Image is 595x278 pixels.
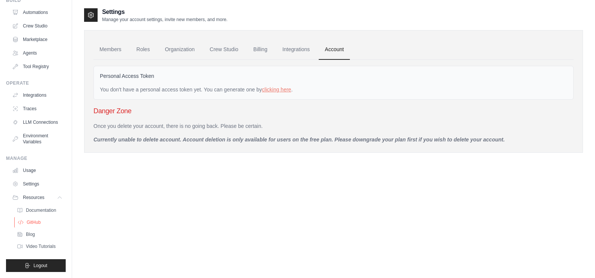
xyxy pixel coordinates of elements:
[14,205,66,216] a: Documentation
[26,243,56,249] span: Video Tutorials
[130,39,156,60] a: Roles
[262,87,291,93] a: clicking here
[14,241,66,252] a: Video Tutorials
[159,39,200,60] a: Organization
[33,263,47,269] span: Logout
[100,86,567,93] div: You don't have a personal access token yet. You can generate one by .
[26,207,56,213] span: Documentation
[100,72,154,80] label: Personal Access Token
[9,89,66,101] a: Integrations
[102,17,227,23] p: Manage your account settings, invite new members, and more.
[14,217,66,228] a: GitHub
[93,106,574,116] h3: Danger Zone
[6,259,66,272] button: Logout
[26,231,35,237] span: Blog
[204,39,244,60] a: Crew Studio
[93,39,127,60] a: Members
[102,8,227,17] h2: Settings
[9,61,66,73] a: Tool Registry
[9,130,66,148] a: Environment Variables
[27,219,41,225] span: GitHub
[247,39,273,60] a: Billing
[9,116,66,128] a: LLM Connections
[9,103,66,115] a: Traces
[276,39,316,60] a: Integrations
[9,47,66,59] a: Agents
[23,194,44,201] span: Resources
[319,39,350,60] a: Account
[6,155,66,161] div: Manage
[9,191,66,204] button: Resources
[93,122,574,130] p: Once you delete your account, there is no going back. Please be certain.
[9,6,66,18] a: Automations
[9,20,66,32] a: Crew Studio
[9,33,66,46] a: Marketplace
[9,164,66,176] a: Usage
[6,80,66,86] div: Operate
[93,136,574,143] p: Currently unable to delete account. Account deletion is only available for users on the free plan...
[14,229,66,240] a: Blog
[9,178,66,190] a: Settings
